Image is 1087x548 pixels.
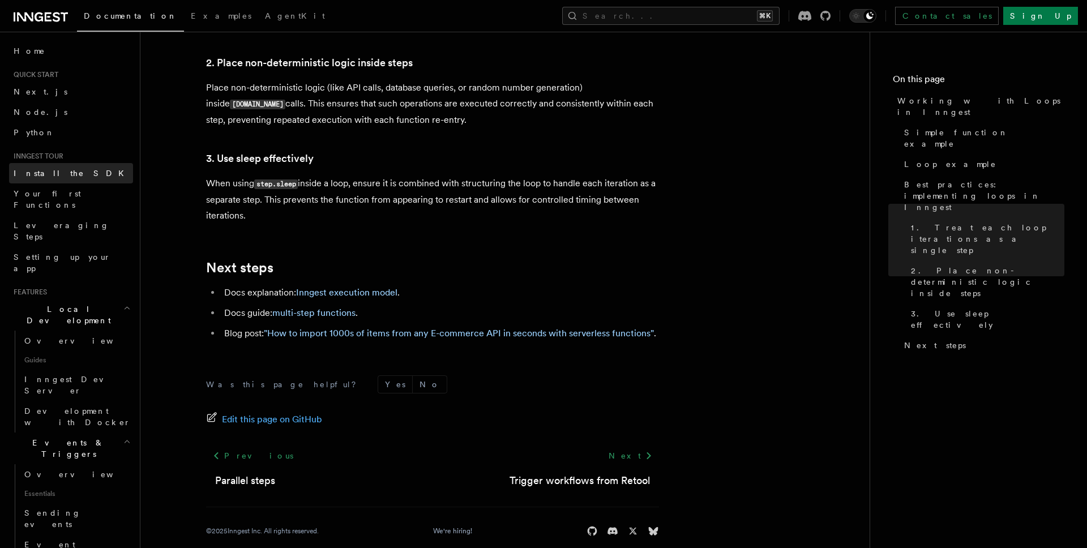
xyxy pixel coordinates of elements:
[14,221,109,241] span: Leveraging Steps
[906,260,1064,303] a: 2. Place non-deterministic logic inside steps
[221,326,659,341] li: Blog post: .
[206,55,413,71] a: 2. Place non-deterministic logic inside steps
[1003,7,1078,25] a: Sign Up
[895,7,999,25] a: Contact sales
[206,260,273,276] a: Next steps
[911,265,1064,299] span: 2. Place non-deterministic logic inside steps
[206,412,322,427] a: Edit this page on GitHub
[258,3,332,31] a: AgentKit
[24,336,141,345] span: Overview
[77,3,184,32] a: Documentation
[14,108,67,117] span: Node.js
[14,252,111,273] span: Setting up your app
[906,303,1064,335] a: 3. Use sleep effectively
[562,7,780,25] button: Search...⌘K
[9,152,63,161] span: Inngest tour
[904,159,996,170] span: Loop example
[20,485,133,503] span: Essentials
[757,10,773,22] kbd: ⌘K
[906,217,1064,260] a: 1. Treat each loop iterations as a single step
[9,247,133,279] a: Setting up your app
[14,169,131,178] span: Install the SDK
[221,305,659,321] li: Docs guide: .
[9,437,123,460] span: Events & Triggers
[9,122,133,143] a: Python
[893,72,1064,91] h4: On this page
[9,183,133,215] a: Your first Functions
[191,11,251,20] span: Examples
[378,376,412,393] button: Yes
[413,376,447,393] button: No
[9,215,133,247] a: Leveraging Steps
[14,87,67,96] span: Next.js
[20,503,133,534] a: Sending events
[602,446,659,466] a: Next
[206,175,659,224] p: When using inside a loop, ensure it is combined with structuring the loop to handle each iteratio...
[9,299,133,331] button: Local Development
[14,189,81,209] span: Your first Functions
[904,127,1064,149] span: Simple function example
[849,9,876,23] button: Toggle dark mode
[900,335,1064,356] a: Next steps
[184,3,258,31] a: Examples
[9,82,133,102] a: Next.js
[222,412,322,427] span: Edit this page on GitHub
[230,100,285,109] code: [DOMAIN_NAME]
[900,122,1064,154] a: Simple function example
[900,174,1064,217] a: Best practices: implementing loops in Inngest
[206,80,659,128] p: Place non-deterministic logic (like API calls, database queries, or random number generation) ins...
[911,222,1064,256] span: 1. Treat each loop iterations as a single step
[9,433,133,464] button: Events & Triggers
[221,285,659,301] li: Docs explanation: .
[9,163,133,183] a: Install the SDK
[900,154,1064,174] a: Loop example
[897,95,1064,118] span: Working with Loops in Inngest
[20,464,133,485] a: Overview
[433,526,472,536] a: We're hiring!
[215,473,275,489] a: Parallel steps
[84,11,177,20] span: Documentation
[264,328,654,339] a: "How to import 1000s of items from any E-commerce API in seconds with serverless functions"
[20,331,133,351] a: Overview
[911,308,1064,331] span: 3. Use sleep effectively
[904,340,966,351] span: Next steps
[206,379,364,390] p: Was this page helpful?
[254,179,298,189] code: step.sleep
[20,351,133,369] span: Guides
[9,102,133,122] a: Node.js
[20,369,133,401] a: Inngest Dev Server
[24,375,121,395] span: Inngest Dev Server
[24,470,141,479] span: Overview
[265,11,325,20] span: AgentKit
[9,331,133,433] div: Local Development
[206,526,319,536] div: © 2025 Inngest Inc. All rights reserved.
[24,406,131,427] span: Development with Docker
[14,45,45,57] span: Home
[272,307,356,318] a: multi-step functions
[9,70,58,79] span: Quick start
[9,41,133,61] a: Home
[14,128,55,137] span: Python
[24,508,81,529] span: Sending events
[9,288,47,297] span: Features
[206,151,314,166] a: 3. Use sleep effectively
[904,179,1064,213] span: Best practices: implementing loops in Inngest
[893,91,1064,122] a: Working with Loops in Inngest
[296,287,397,298] a: Inngest execution model
[20,401,133,433] a: Development with Docker
[9,303,123,326] span: Local Development
[510,473,650,489] a: Trigger workflows from Retool
[206,446,299,466] a: Previous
